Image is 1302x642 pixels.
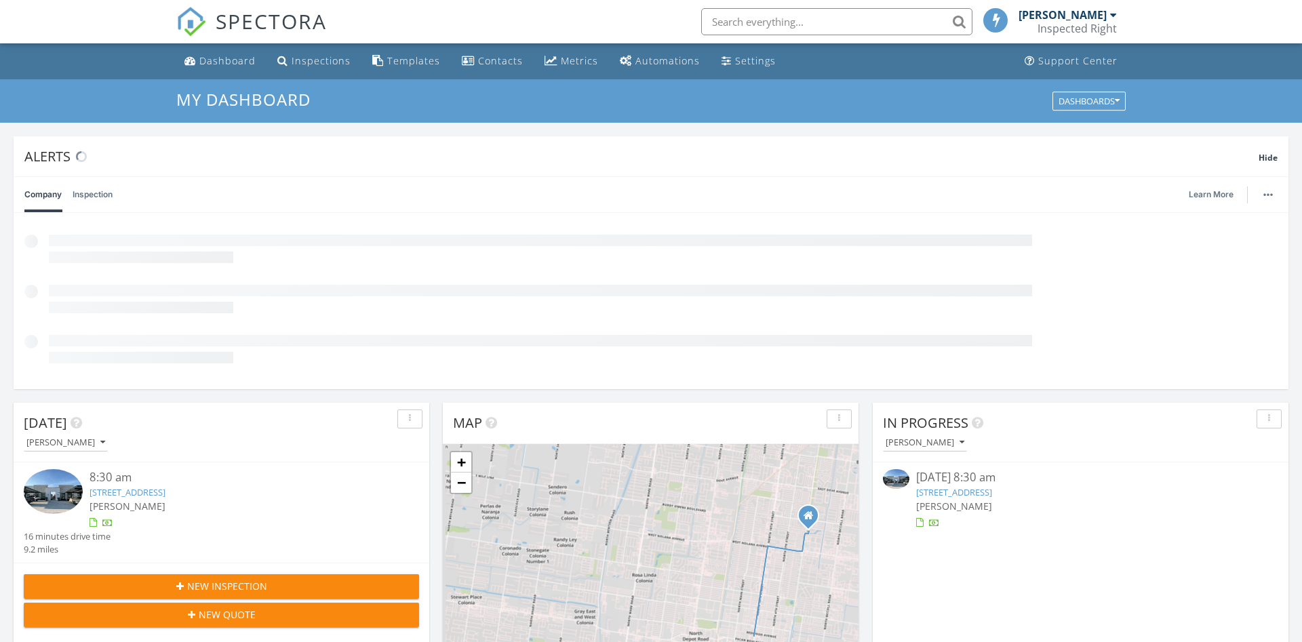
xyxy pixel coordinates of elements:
a: Metrics [539,49,604,74]
div: Contacts [478,54,523,67]
a: [STREET_ADDRESS] [90,486,165,498]
div: 4517 N 1st Ln, McAllen TX 78504 [808,515,816,523]
img: 9572545%2Fcover_photos%2FMbrwkBnWQNTAxAzWYoAu%2Fsmall.jpg [883,469,909,489]
span: New Quote [199,607,256,622]
div: Dashboard [199,54,256,67]
a: SPECTORA [176,18,327,47]
a: Automations (Basic) [614,49,705,74]
div: Templates [387,54,440,67]
img: 9572545%2Fcover_photos%2FMbrwkBnWQNTAxAzWYoAu%2Fsmall.jpg [24,469,83,513]
input: Search everything... [701,8,972,35]
a: Templates [367,49,446,74]
button: Dashboards [1052,92,1126,111]
a: Zoom in [451,452,471,473]
div: [PERSON_NAME] [1019,8,1107,22]
a: Contacts [456,49,528,74]
div: 16 minutes drive time [24,530,111,543]
a: 8:30 am [STREET_ADDRESS] [PERSON_NAME] 16 minutes drive time 9.2 miles [24,469,419,556]
a: Inspections [272,49,356,74]
a: Learn More [1189,188,1242,201]
span: In Progress [883,414,968,432]
div: Automations [635,54,700,67]
a: Zoom out [451,473,471,493]
div: Alerts [24,147,1259,165]
span: [PERSON_NAME] [916,500,992,513]
span: Map [453,414,482,432]
span: My Dashboard [176,88,311,111]
button: New Inspection [24,574,419,599]
a: Inspection [73,177,113,212]
span: Hide [1259,152,1278,163]
div: [DATE] 8:30 am [916,469,1246,486]
a: Company [24,177,62,212]
a: [DATE] 8:30 am [STREET_ADDRESS] [PERSON_NAME] [883,469,1278,529]
img: The Best Home Inspection Software - Spectora [176,7,206,37]
div: Inspections [292,54,351,67]
span: [PERSON_NAME] [90,500,165,513]
button: [PERSON_NAME] [883,434,967,452]
a: Dashboard [179,49,261,74]
span: SPECTORA [216,7,327,35]
span: [DATE] [24,414,67,432]
div: 9.2 miles [24,543,111,556]
span: New Inspection [187,579,267,593]
div: 8:30 am [90,469,386,486]
a: Support Center [1019,49,1123,74]
div: Settings [735,54,776,67]
div: Dashboards [1059,96,1120,106]
a: Settings [716,49,781,74]
div: Inspected Right [1038,22,1117,35]
div: [PERSON_NAME] [26,438,105,447]
div: Support Center [1038,54,1118,67]
img: ellipsis-632cfdd7c38ec3a7d453.svg [1263,193,1273,196]
div: [PERSON_NAME] [886,438,964,447]
div: Metrics [561,54,598,67]
button: [PERSON_NAME] [24,434,108,452]
a: [STREET_ADDRESS] [916,486,992,498]
button: New Quote [24,603,419,627]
